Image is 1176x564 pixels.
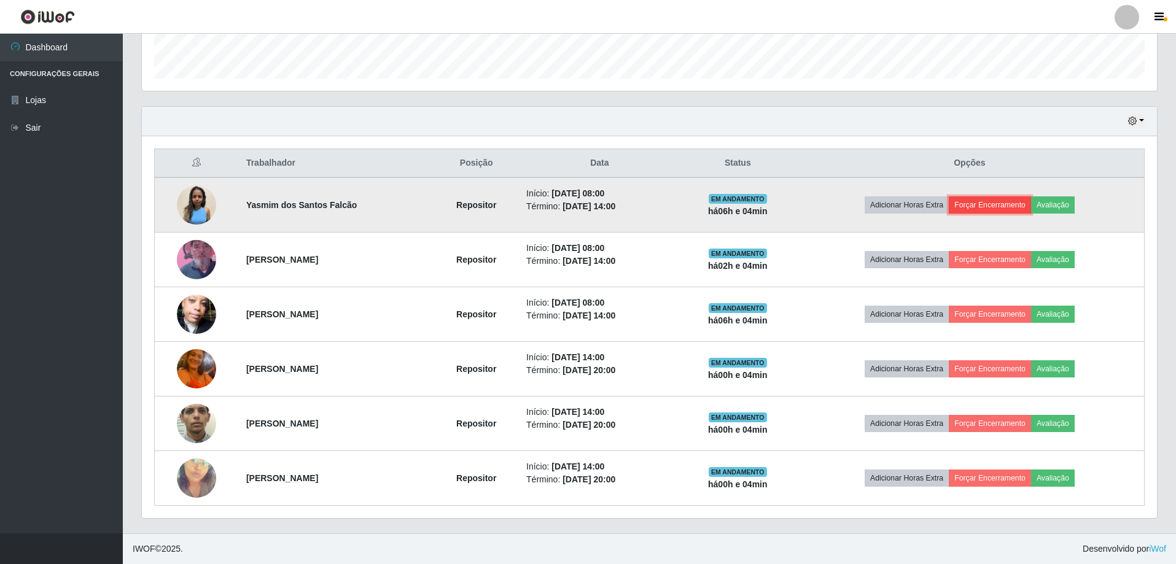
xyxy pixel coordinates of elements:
span: IWOF [133,544,155,554]
button: Avaliação [1031,360,1075,377]
img: 1752090635186.jpeg [177,225,216,295]
li: Término: [526,200,673,213]
strong: Yasmim dos Santos Falcão [246,200,357,210]
strong: Repositor [456,419,496,428]
img: 1751205248263.jpeg [177,185,216,225]
button: Adicionar Horas Extra [865,196,949,214]
li: Término: [526,255,673,268]
button: Avaliação [1031,469,1075,487]
button: Forçar Encerramento [949,251,1031,268]
strong: há 06 h e 04 min [708,206,768,216]
th: Opções [795,149,1145,178]
button: Forçar Encerramento [949,196,1031,214]
strong: [PERSON_NAME] [246,419,318,428]
img: CoreUI Logo [20,9,75,25]
th: Status [680,149,795,178]
strong: há 02 h e 04 min [708,261,768,271]
strong: Repositor [456,473,496,483]
time: [DATE] 08:00 [551,243,604,253]
time: [DATE] 08:00 [551,298,604,307]
li: Início: [526,242,673,255]
span: EM ANDAMENTO [709,412,767,422]
time: [DATE] 14:00 [551,352,604,362]
span: EM ANDAMENTO [709,467,767,477]
a: iWof [1149,544,1166,554]
button: Adicionar Horas Extra [865,469,949,487]
li: Início: [526,406,673,419]
strong: há 00 h e 04 min [708,370,768,380]
th: Posição [434,149,519,178]
strong: Repositor [456,309,496,319]
li: Término: [526,473,673,486]
time: [DATE] 14:00 [563,201,615,211]
time: [DATE] 14:00 [551,462,604,471]
img: 1754928869787.jpeg [177,443,216,513]
span: EM ANDAMENTO [709,249,767,258]
button: Forçar Encerramento [949,469,1031,487]
strong: [PERSON_NAME] [246,473,318,483]
li: Início: [526,296,673,309]
strong: há 06 h e 04 min [708,315,768,325]
img: 1747894818332.jpeg [177,380,216,467]
time: [DATE] 14:00 [563,256,615,266]
button: Forçar Encerramento [949,306,1031,323]
strong: [PERSON_NAME] [246,364,318,374]
button: Forçar Encerramento [949,360,1031,377]
button: Adicionar Horas Extra [865,251,949,268]
th: Data [519,149,680,178]
li: Início: [526,351,673,364]
button: Adicionar Horas Extra [865,415,949,432]
time: [DATE] 20:00 [563,420,615,430]
strong: Repositor [456,200,496,210]
time: [DATE] 14:00 [551,407,604,417]
time: [DATE] 08:00 [551,188,604,198]
button: Avaliação [1031,251,1075,268]
li: Início: [526,187,673,200]
span: © 2025 . [133,543,183,555]
img: 1744940135172.jpeg [177,342,216,395]
button: Adicionar Horas Extra [865,360,949,377]
img: 1753494056504.jpeg [177,279,216,349]
time: [DATE] 14:00 [563,311,615,320]
strong: há 00 h e 04 min [708,425,768,435]
strong: há 00 h e 04 min [708,479,768,489]
li: Início: [526,460,673,473]
strong: Repositor [456,364,496,374]
li: Término: [526,419,673,431]
button: Avaliação [1031,306,1075,323]
span: EM ANDAMENTO [709,303,767,313]
button: Forçar Encerramento [949,415,1031,432]
button: Avaliação [1031,196,1075,214]
span: EM ANDAMENTO [709,358,767,368]
button: Avaliação [1031,415,1075,432]
strong: Repositor [456,255,496,265]
span: EM ANDAMENTO [709,194,767,204]
span: Desenvolvido por [1083,543,1166,555]
li: Término: [526,364,673,377]
strong: [PERSON_NAME] [246,309,318,319]
button: Adicionar Horas Extra [865,306,949,323]
strong: [PERSON_NAME] [246,255,318,265]
th: Trabalhador [239,149,434,178]
li: Término: [526,309,673,322]
time: [DATE] 20:00 [563,474,615,484]
time: [DATE] 20:00 [563,365,615,375]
